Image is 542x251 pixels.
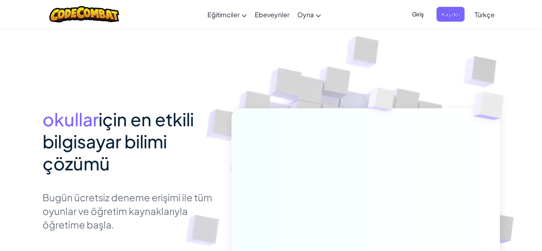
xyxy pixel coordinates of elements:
span: için en etkili bilgisayar bilimi çözümü [43,108,194,174]
p: Bugün ücretsiz deneme erişimi ile tüm oyunlar ve öğretim kaynaklarıyla öğretime başla. [43,190,219,231]
button: Giriş [407,7,428,22]
span: Türkçe [475,10,495,19]
button: Kaydol [436,7,465,22]
img: CodeCombat logo [49,6,120,22]
a: Oyna [293,4,325,25]
a: Türkçe [471,4,499,25]
span: okullar [43,108,99,130]
span: Eğitimciler [207,10,240,19]
a: Eğitimciler [203,4,251,25]
img: Overlap cubes [457,72,526,140]
img: Overlap cubes [353,72,410,132]
a: Ebeveynler [251,4,293,25]
span: Oyna [297,10,314,19]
